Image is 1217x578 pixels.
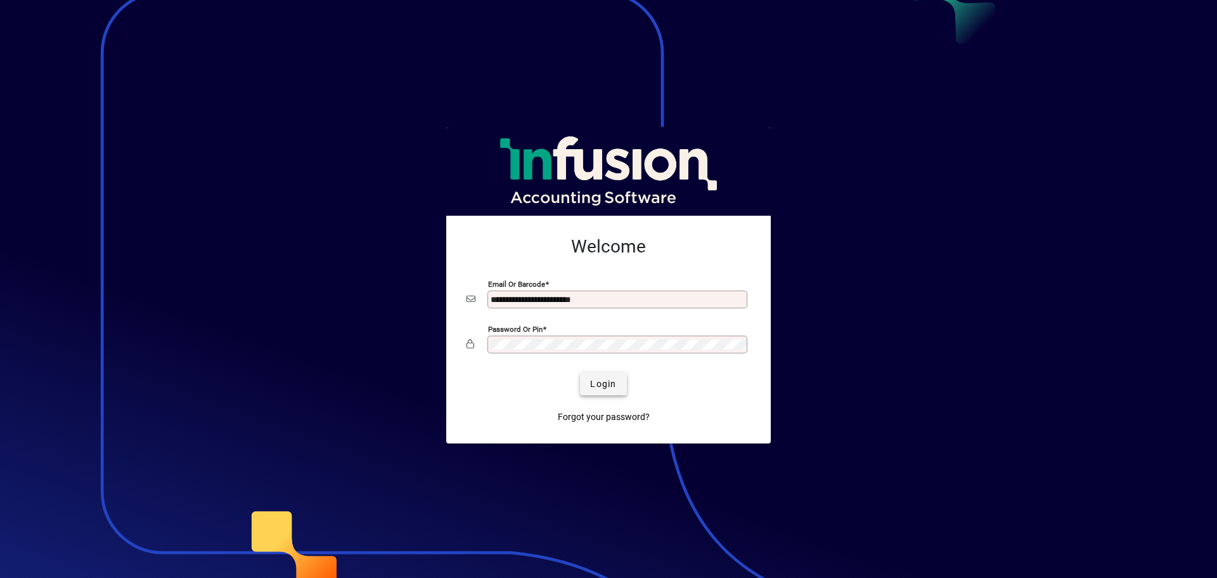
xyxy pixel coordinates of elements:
[553,405,655,428] a: Forgot your password?
[488,325,543,334] mat-label: Password or Pin
[558,411,650,424] span: Forgot your password?
[467,236,750,258] h2: Welcome
[488,280,545,289] mat-label: Email or Barcode
[580,372,626,395] button: Login
[590,378,616,391] span: Login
